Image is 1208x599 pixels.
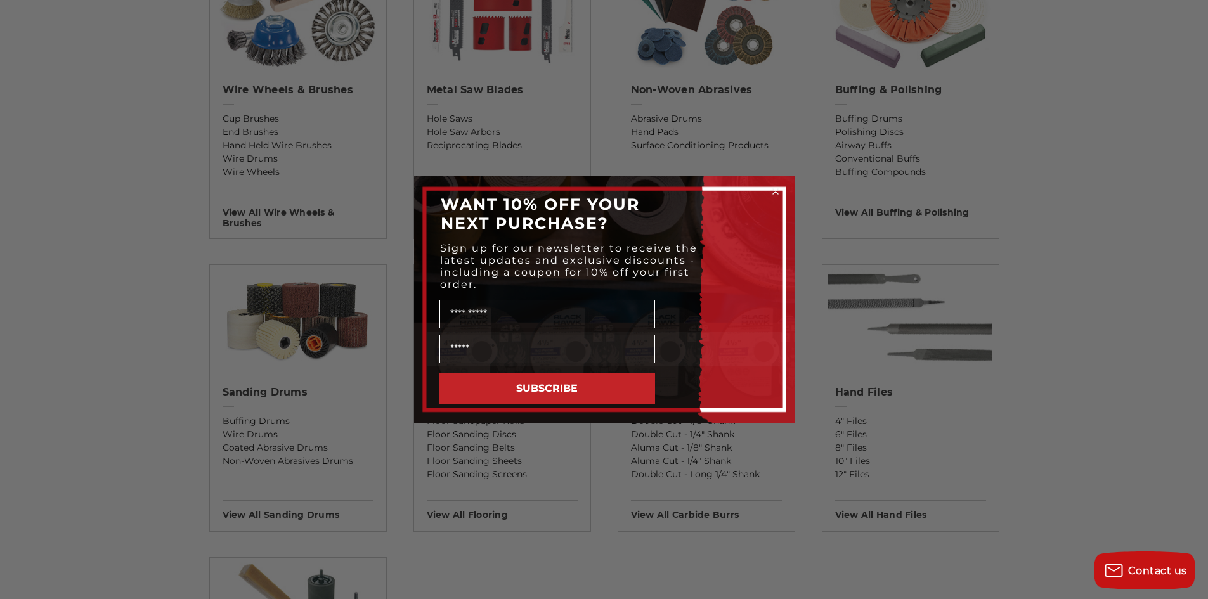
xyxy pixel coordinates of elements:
span: Contact us [1128,565,1187,577]
button: SUBSCRIBE [439,373,655,404]
span: WANT 10% OFF YOUR NEXT PURCHASE? [441,195,640,233]
button: Close dialog [769,185,782,198]
button: Contact us [1094,551,1195,589]
input: Email [439,335,655,363]
span: Sign up for our newsletter to receive the latest updates and exclusive discounts - including a co... [440,242,698,290]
